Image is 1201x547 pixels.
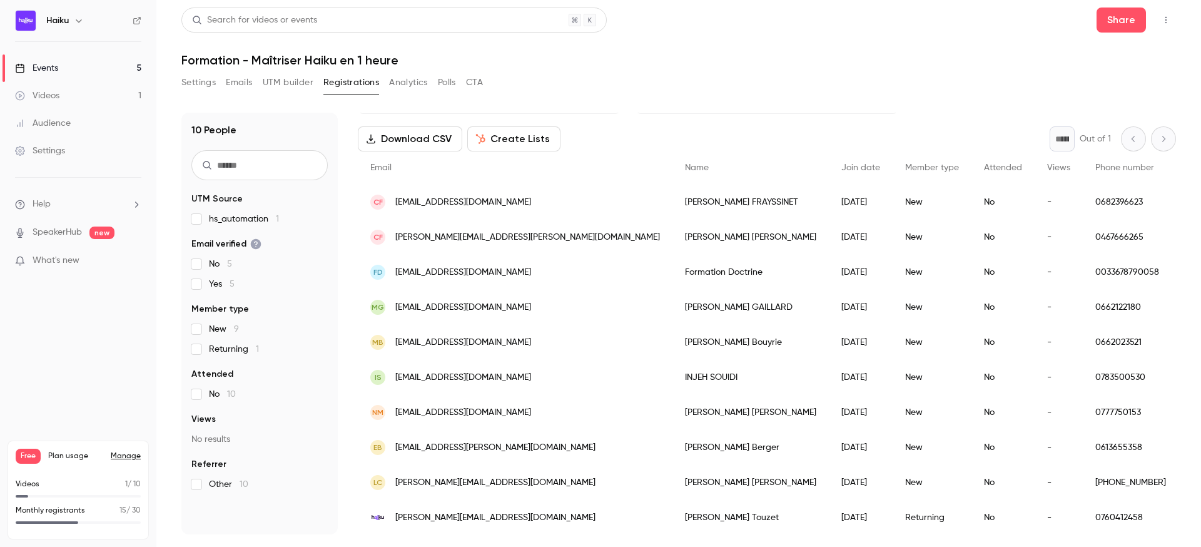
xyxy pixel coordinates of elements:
div: Events [15,62,58,74]
div: - [1035,360,1083,395]
span: 1 [256,345,259,354]
div: 0467666265 [1083,220,1178,255]
span: UTM Source [191,193,243,205]
li: help-dropdown-opener [15,198,141,211]
div: No [971,395,1035,430]
span: Member type [905,163,959,172]
div: No [971,255,1035,290]
div: [DATE] [829,360,893,395]
span: 10 [227,390,236,399]
span: Views [191,413,216,426]
span: CF [373,197,383,208]
span: [EMAIL_ADDRESS][DOMAIN_NAME] [395,266,531,279]
div: Audience [15,117,71,130]
div: 0662023521 [1083,325,1178,360]
span: Attended [984,163,1022,172]
span: [EMAIL_ADDRESS][DOMAIN_NAME] [395,406,531,419]
button: UTM builder [263,73,313,93]
span: Referrer [191,458,226,471]
span: 5 [227,260,232,268]
h1: Formation - Maîtriser Haiku en 1 heure [181,53,1176,68]
div: New [893,325,971,360]
span: IS [375,372,382,383]
button: Emails [226,73,252,93]
div: No [971,465,1035,500]
div: [PERSON_NAME] GAILLARD [672,290,829,325]
div: [DATE] [829,290,893,325]
span: No [209,388,236,401]
span: Other [209,478,248,491]
div: [DATE] [829,325,893,360]
div: [PERSON_NAME] FRAYSSINET [672,185,829,220]
div: New [893,255,971,290]
span: Phone number [1095,163,1154,172]
span: Returning [209,343,259,355]
div: No [971,290,1035,325]
button: Create Lists [467,126,560,151]
div: Formation Doctrine [672,255,829,290]
div: - [1035,500,1083,535]
button: Registrations [323,73,379,93]
section: facet-groups [191,193,328,491]
div: - [1035,185,1083,220]
span: MB [372,337,383,348]
div: - [1035,430,1083,465]
button: CTA [466,73,483,93]
div: [PERSON_NAME] [PERSON_NAME] [672,465,829,500]
div: No [971,360,1035,395]
div: 0613655358 [1083,430,1178,465]
div: [PERSON_NAME] Bouyrie [672,325,829,360]
button: Analytics [389,73,428,93]
div: [DATE] [829,500,893,535]
span: Plan usage [48,451,103,461]
div: No [971,185,1035,220]
div: 0777750153 [1083,395,1178,430]
span: [EMAIL_ADDRESS][DOMAIN_NAME] [395,336,531,349]
span: LC [373,477,382,488]
p: No results [191,433,328,446]
button: Polls [438,73,456,93]
span: FD [373,267,383,278]
span: Email verified [191,238,261,250]
span: 9 [234,325,239,334]
button: Share [1097,8,1146,33]
div: - [1035,255,1083,290]
div: Search for videos or events [192,14,317,27]
div: - [1035,465,1083,500]
div: New [893,290,971,325]
span: [PERSON_NAME][EMAIL_ADDRESS][DOMAIN_NAME] [395,511,595,524]
div: 0783500530 [1083,360,1178,395]
div: [PERSON_NAME] Berger [672,430,829,465]
span: CF [373,232,383,243]
div: No [971,430,1035,465]
span: No [209,258,232,270]
p: Out of 1 [1080,133,1111,145]
div: [DATE] [829,465,893,500]
span: [EMAIL_ADDRESS][DOMAIN_NAME] [395,371,531,384]
p: / 30 [119,505,141,516]
div: - [1035,220,1083,255]
span: Attended [191,368,233,381]
a: SpeakerHub [33,226,82,239]
div: New [893,185,971,220]
div: No [971,220,1035,255]
div: - [1035,290,1083,325]
div: [PERSON_NAME] [PERSON_NAME] [672,220,829,255]
div: [DATE] [829,220,893,255]
p: Monthly registrants [16,505,85,516]
img: Haiku [16,11,36,31]
div: [PERSON_NAME] Touzet [672,500,829,535]
div: 0760412458 [1083,500,1178,535]
span: new [89,227,114,239]
span: [EMAIL_ADDRESS][DOMAIN_NAME] [395,301,531,314]
div: 0682396623 [1083,185,1178,220]
div: - [1035,395,1083,430]
span: New [209,323,239,335]
a: Manage [111,451,141,461]
span: [EMAIL_ADDRESS][DOMAIN_NAME] [395,196,531,209]
span: 10 [240,480,248,489]
div: New [893,465,971,500]
span: Yes [209,278,235,290]
span: 1 [276,215,279,223]
div: Settings [15,145,65,157]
